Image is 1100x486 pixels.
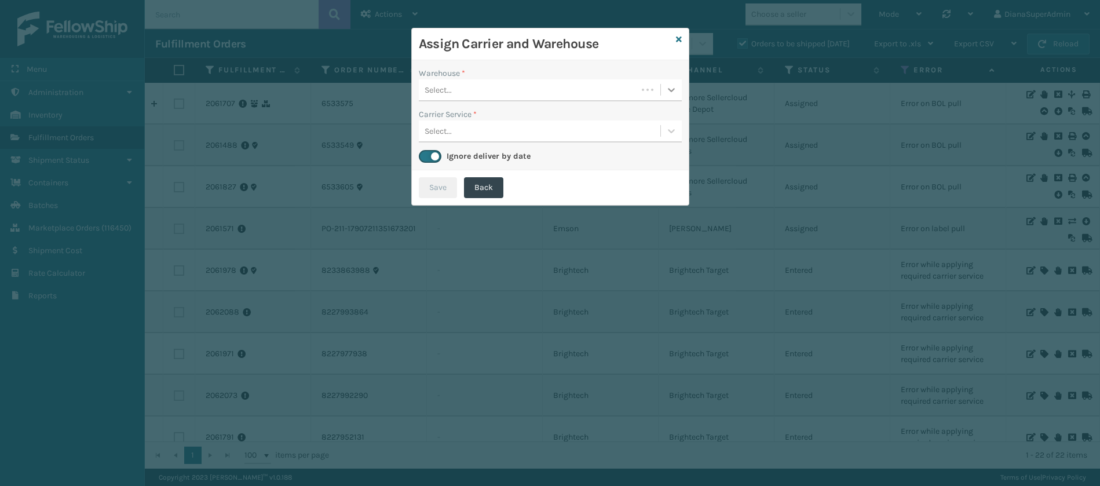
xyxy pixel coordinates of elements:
[464,177,503,198] button: Back
[419,35,671,53] h3: Assign Carrier and Warehouse
[425,125,452,137] div: Select...
[425,84,452,96] div: Select...
[447,151,531,161] label: Ignore deliver by date
[419,67,465,79] label: Warehouse
[419,108,477,120] label: Carrier Service
[419,177,457,198] button: Save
